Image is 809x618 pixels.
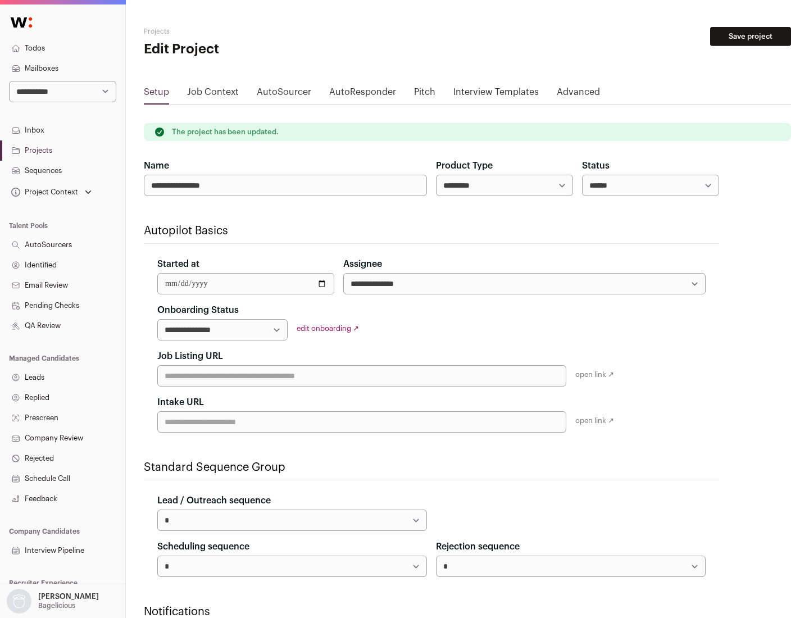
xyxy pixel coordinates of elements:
label: Name [144,159,169,172]
button: Open dropdown [4,589,101,614]
p: Bagelicious [38,601,75,610]
a: edit onboarding ↗ [297,325,359,332]
label: Rejection sequence [436,540,520,553]
a: Advanced [557,85,600,103]
label: Product Type [436,159,493,172]
label: Onboarding Status [157,303,239,317]
h2: Standard Sequence Group [144,460,719,475]
label: Started at [157,257,199,271]
button: Save project [710,27,791,46]
p: [PERSON_NAME] [38,592,99,601]
a: AutoResponder [329,85,396,103]
h2: Projects [144,27,360,36]
img: nopic.png [7,589,31,614]
h1: Edit Project [144,40,360,58]
img: Wellfound [4,11,38,34]
label: Status [582,159,610,172]
label: Lead / Outreach sequence [157,494,271,507]
a: Job Context [187,85,239,103]
a: AutoSourcer [257,85,311,103]
a: Setup [144,85,169,103]
h2: Autopilot Basics [144,223,719,239]
a: Pitch [414,85,435,103]
label: Scheduling sequence [157,540,249,553]
button: Open dropdown [9,184,94,200]
label: Intake URL [157,396,204,409]
a: Interview Templates [453,85,539,103]
label: Job Listing URL [157,349,223,363]
label: Assignee [343,257,382,271]
div: Project Context [9,188,78,197]
p: The project has been updated. [172,128,279,137]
